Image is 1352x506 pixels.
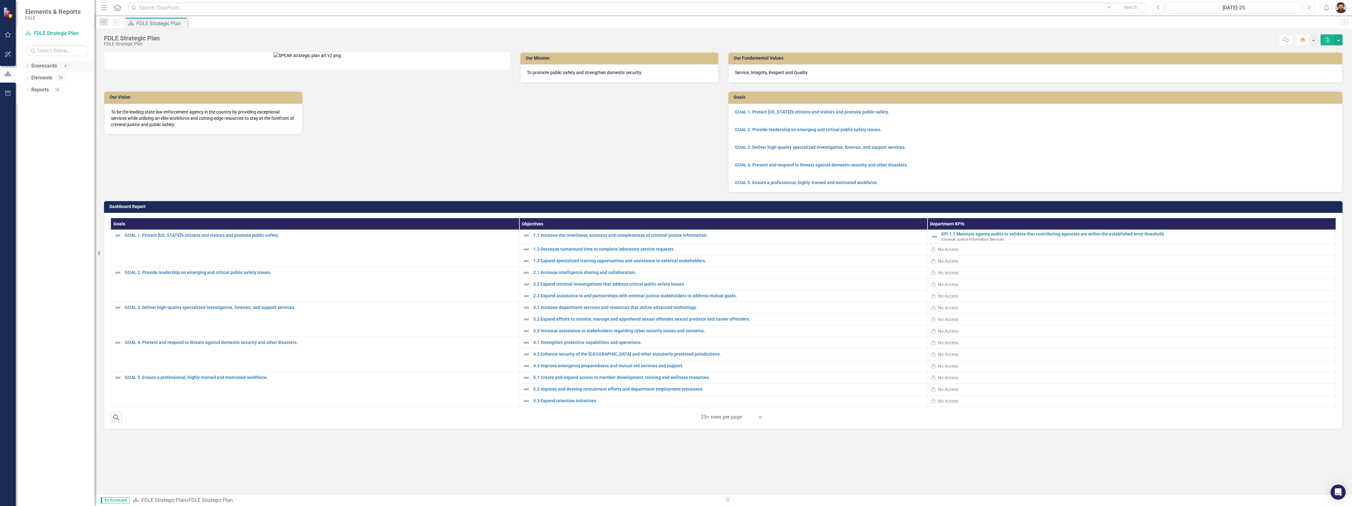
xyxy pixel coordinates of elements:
span: By Scorecard [101,497,130,503]
img: Not Defined [523,316,530,323]
a: 5.3 Expand retention initiatives. [533,398,924,403]
button: [DATE]-25 [1166,2,1301,13]
img: Not Defined [523,269,530,276]
div: 35 [55,75,66,81]
a: FDLE Strategic Plan [142,497,186,503]
div: FDLE Strategic Plan [104,35,160,42]
img: Not Defined [114,339,122,346]
h3: Our Fundamental Values [734,56,1339,61]
a: GOAL 1. Protect [US_STATE]'s citizens and visitors and promote public safety. [735,109,889,114]
button: Search [1115,3,1146,12]
img: Not Defined [523,281,530,288]
a: 2.3 Expand assistance to and partnerships with criminal justice stakeholders to address mutual go... [533,294,924,298]
small: FDLE [25,15,81,20]
a: KPI 1.1 Maintain agency audits to validate that contributing agencies are within the established ... [941,232,1332,236]
span: Search [1124,5,1137,10]
a: 1.3 Expand specialized training opportunities and assistance to external stakeholders. [533,259,924,263]
img: Not Defined [523,351,530,358]
p: To promote public safety and strengthen domestic security. [527,69,712,76]
div: No Access [938,270,958,276]
a: 3.2 Expand efforts to monitor, manage and apprehend sexual offender, sexual predator and career o... [533,317,924,322]
div: Open Intercom Messenger [1331,485,1346,500]
a: GOAL 4. Prevent and respond to threats against domestic security and other disasters. [125,340,516,345]
a: GOAL 4. Prevent and respond to threats against domestic security and other disasters. [735,162,908,167]
a: 5.2 Improve and develop recruitment efforts and department employment processes. [533,387,924,392]
img: SPEAR strategic plan art v2.png [274,52,341,59]
img: Not Defined [523,257,530,265]
td: Double-Click to Edit Right Click for Context Menu [927,230,1336,244]
div: No Access [938,363,958,369]
img: Not Defined [523,386,530,393]
img: Not Defined [523,339,530,346]
div: No Access [938,375,958,381]
div: FDLE Strategic Plan [136,20,186,27]
a: 4.2 Enhance security of the [GEOGRAPHIC_DATA] and other statutorily protected jurisdictions. [533,352,924,357]
a: GOAL 3. Deliver high-quality specialized investigative, forensic, and support services. [735,145,906,150]
a: Elements [31,74,52,82]
div: No Access [938,305,958,311]
a: GOAL 3. Deliver high-quality specialized investigative, forensic, and support services. [125,305,516,310]
img: Not Defined [523,327,530,335]
a: GOAL 5. Ensure a professional, highly-trained and motivated workforce. [735,180,878,185]
img: ClearPoint Strategy [3,7,14,18]
div: No Access [938,386,958,393]
div: » [133,497,719,504]
div: 10 [52,87,62,92]
div: No Access [938,398,958,404]
div: No Access [938,340,958,346]
div: No Access [938,328,958,334]
a: GOAL 2. Provide leadership on emerging and critical public safety issues. [125,270,516,275]
img: Not Defined [523,397,530,405]
span: Elements & Reports [25,8,81,15]
img: Christopher Kenworthy [1335,2,1347,13]
h3: Our Vision [110,95,299,100]
a: 4.3 Improve emergency preparedness and mutual aid services and support. [533,364,924,368]
img: Not Defined [114,232,122,239]
img: Not Defined [931,233,938,241]
img: Not Defined [523,232,530,239]
a: 2.1 Increase intelligence sharing and collaboration. [533,270,924,275]
div: No Access [938,316,958,323]
a: 5.1 Create and expand access to member development, training and wellness resources. [533,375,924,380]
img: Not Defined [114,374,122,381]
div: No Access [938,246,958,253]
a: GOAL 5. Ensure a professional, highly-trained and motivated workforce. [125,375,516,380]
div: FDLE Strategic Plan [188,497,233,503]
div: No Access [938,281,958,288]
a: 1.2 Decrease turnaround time to complete laboratory service requests. [533,247,924,252]
h3: Our Mission [526,56,715,61]
div: [DATE]-25 [1168,4,1299,12]
a: FDLE Strategic Plan [25,30,88,37]
a: 3.3 Increase assistance to stakeholders regarding cyber security issues and concerns. [533,329,924,333]
a: 1.1 Increase the timeliness, accuracy and completeness of criminal justice information. [533,233,924,238]
img: Not Defined [523,304,530,311]
a: GOAL 1. Protect [US_STATE]'s citizens and visitors and promote public safety. [125,233,516,238]
a: 3.1 Increase department services and resources that utilize advanced technology. [533,305,924,310]
img: Not Defined [114,304,122,311]
div: No Access [938,351,958,358]
div: No Access [938,258,958,264]
div: No Access [938,293,958,299]
h3: Dashboard Report [109,204,1339,209]
span: Criminal Justice Information Services [941,237,1004,241]
input: Search ClearPoint... [128,2,1148,13]
a: 2.2 Expand criminal investigations that address critical public safety issues. [533,282,924,287]
img: Not Defined [523,362,530,370]
img: Not Defined [523,246,530,253]
div: FDLE Strategic Plan [104,42,160,46]
img: Not Defined [523,374,530,381]
div: 4 [60,63,70,69]
a: Reports [31,86,49,94]
a: Scorecards [31,62,57,70]
a: 4.1 Strengthen protective capabilities and operations. [533,340,924,345]
input: Search Below... [25,45,88,56]
h3: Goals [734,95,1339,100]
img: Not Defined [523,292,530,300]
img: Not Defined [114,269,122,276]
p: Service, Integrity, Respect and Quality [735,69,1336,76]
a: GOAL 2. Provide leadership on emerging and critical public safety issues. [735,127,881,132]
p: To be the leading state law enforcement agency in the country by providing exceptional services w... [111,109,296,128]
